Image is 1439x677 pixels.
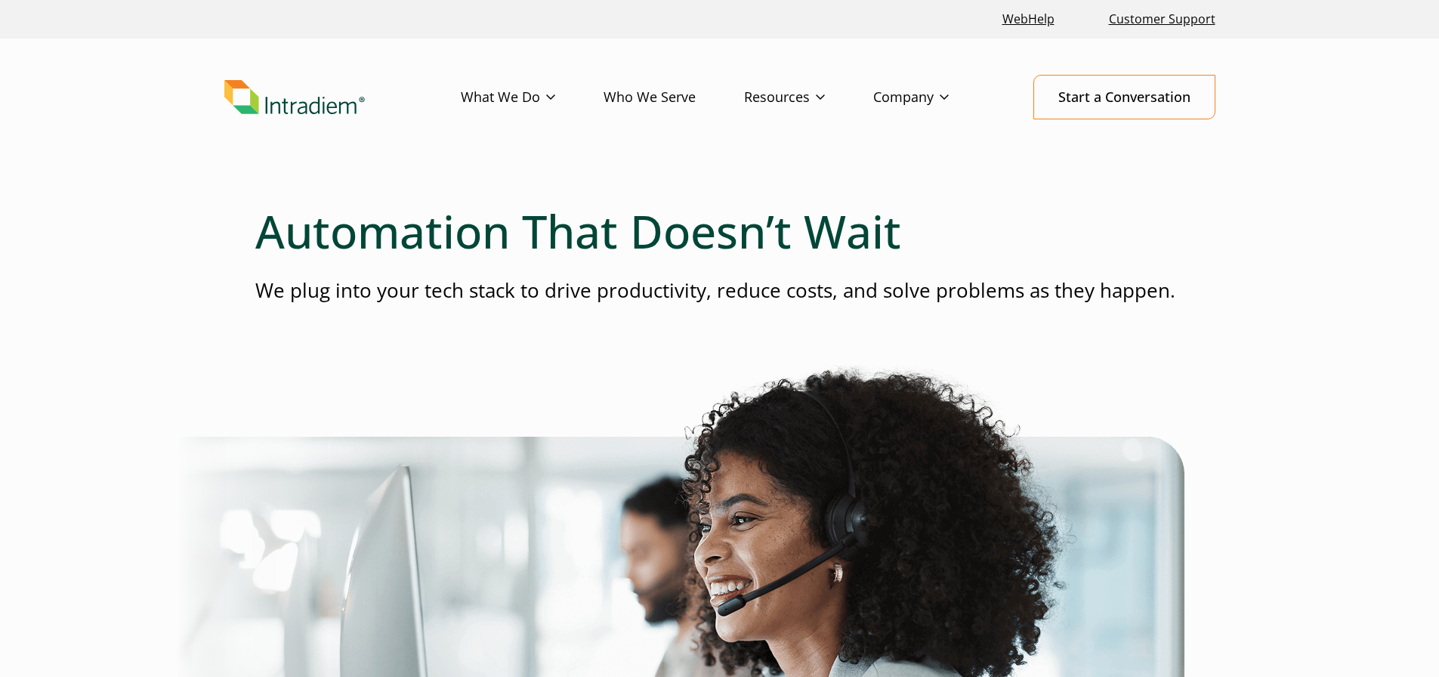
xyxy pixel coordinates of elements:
a: What We Do [461,76,604,119]
a: Link to homepage of Intradiem [224,80,461,115]
a: Resources [744,76,873,119]
a: Start a Conversation [1033,75,1215,119]
a: Who We Serve [604,76,744,119]
img: Intradiem [224,80,365,115]
a: Customer Support [1103,3,1221,36]
a: Link opens in a new window [996,3,1061,36]
p: We plug into your tech stack to drive productivity, reduce costs, and solve problems as they happen. [255,277,1184,304]
a: Company [873,76,997,119]
h1: Automation That Doesn’t Wait [255,204,1184,258]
